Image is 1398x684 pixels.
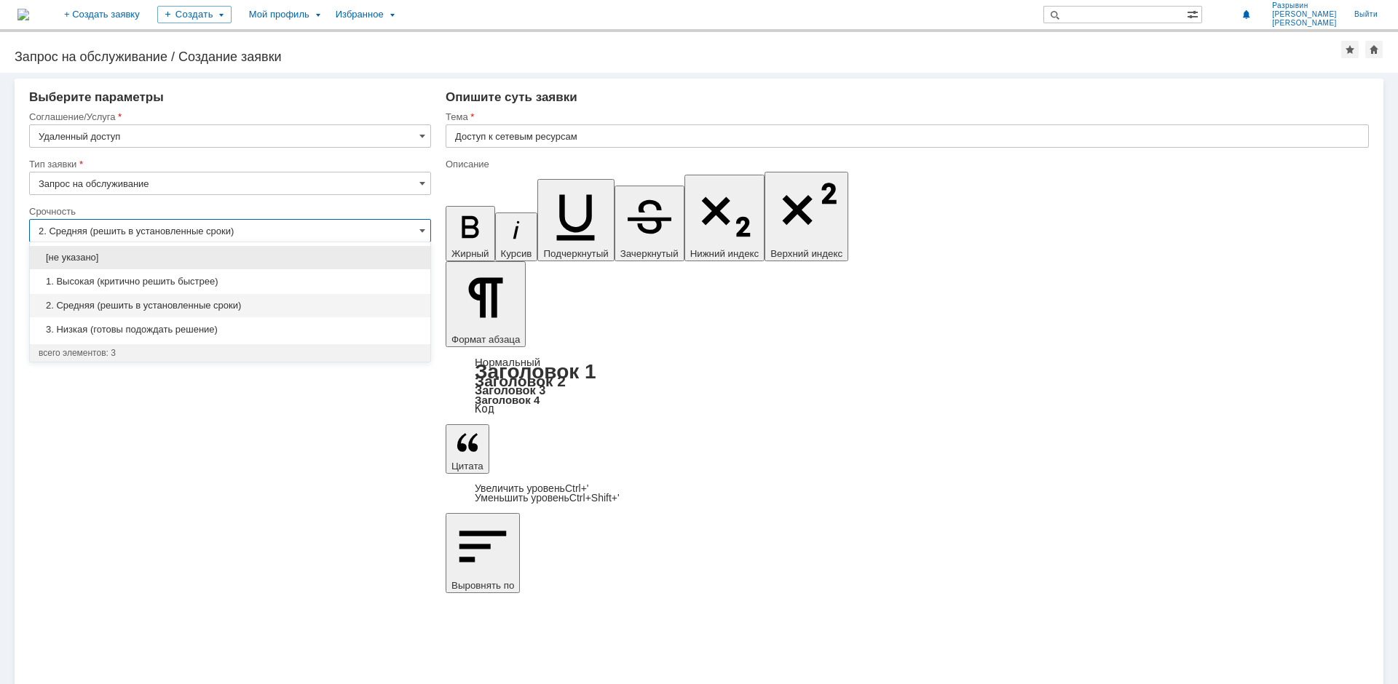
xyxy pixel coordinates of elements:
div: Тема [446,112,1366,122]
li: \\Runofsv0001\объекты$\33766 Реконструкция цеха аммиак-4 (ГИАП) Проектная документация [35,98,213,132]
span: Зачеркнутый [620,248,679,259]
span: Выровнять по [451,580,514,591]
span: 2. Средняя (решить в установленные сроки) [39,300,422,311]
button: Формат абзаца [446,261,526,347]
div: Добавить в избранное [1341,41,1359,58]
div: Прошу, в связи с производственной необходимостью, предоставить доступ (на чтение) к сетевым ресур... [6,17,213,87]
a: Decrease [475,492,620,504]
div: для сотрудников Монтажного отдела [6,143,213,154]
div: всего элементов: 3 [39,347,422,359]
button: Выровнять по [446,513,520,593]
button: Подчеркнутый [537,179,614,261]
button: Цитата [446,424,489,474]
a: Заголовок 1 [475,360,596,383]
span: Выберите параметры [29,90,164,104]
span: 1. Высокая (критично решить быстрее) [39,276,422,287]
span: Расширенный поиск [1187,7,1201,20]
a: Заголовок 3 [475,383,545,397]
div: Создать [157,6,232,23]
span: Жирный [451,248,489,259]
div: Формат абзаца [446,357,1369,414]
div: Цитата [446,484,1369,503]
span: Разрывин [1272,1,1337,10]
div: Срочность [29,207,428,216]
button: Зачеркнутый [615,186,684,261]
div: Тип заявки [29,159,428,169]
span: Нижний индекс [690,248,759,259]
span: Формат абзаца [451,334,520,345]
span: [не указано] [39,252,422,263]
a: Заголовок 4 [475,394,540,406]
a: Нормальный [475,356,540,368]
span: 3. Низкая (готовы подождать решение) [39,324,422,335]
span: Подчеркнутый [543,248,608,259]
span: Ctrl+' [565,482,589,494]
a: Перейти на домашнюю страницу [17,9,29,20]
button: Жирный [446,206,495,261]
span: Курсив [501,248,532,259]
a: Increase [475,482,589,494]
div: Сделать домашней страницей [1365,41,1383,58]
span: Ctrl+Shift+' [569,492,620,504]
button: Верхний индекс [765,172,848,261]
div: Доброго дня! [6,6,213,17]
a: Код [475,402,494,415]
span: [PERSON_NAME] [1272,10,1337,19]
img: logo [17,9,29,20]
a: Заголовок 2 [475,373,566,389]
span: Опишите суть заявки [446,90,577,104]
span: Верхний индекс [770,248,842,259]
div: Соглашение/Услуга [29,112,428,122]
button: Нижний индекс [684,175,765,261]
div: Запрос на обслуживание / Создание заявки [15,49,1341,64]
button: Курсив [495,212,538,261]
span: Цитата [451,461,483,472]
span: [PERSON_NAME] [1272,19,1337,28]
div: Описание [446,159,1366,169]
